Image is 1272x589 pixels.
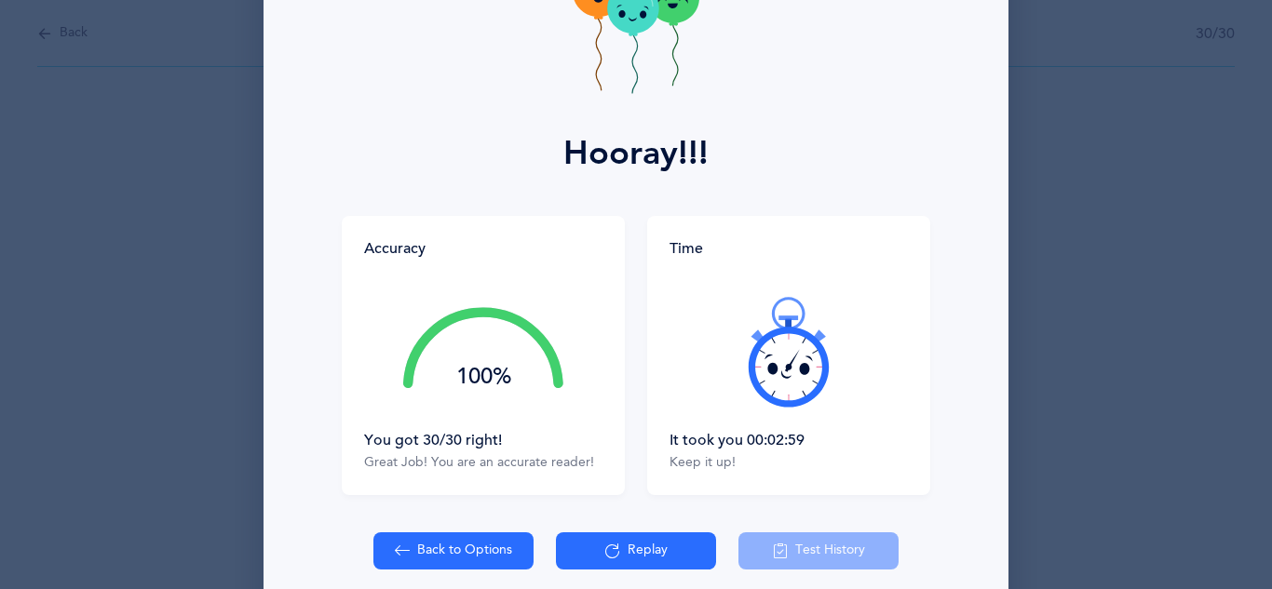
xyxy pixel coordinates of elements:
div: Hooray!!! [563,128,709,179]
div: 100% [403,366,563,388]
button: Back to Options [373,532,534,569]
div: Time [670,238,908,259]
div: Great Job! You are an accurate reader! [364,454,602,473]
div: It took you 00:02:59 [670,430,908,450]
button: Replay [556,532,716,569]
div: You got 30/30 right! [364,430,602,450]
div: Keep it up! [670,454,908,473]
div: Accuracy [364,238,426,259]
